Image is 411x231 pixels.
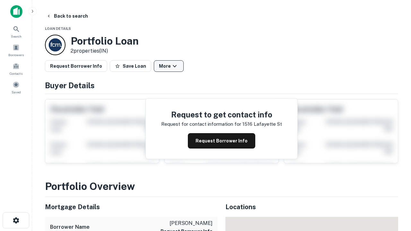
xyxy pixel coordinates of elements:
button: Request Borrower Info [45,60,107,72]
h6: Borrower Name [50,223,90,231]
button: More [154,60,184,72]
button: Back to search [44,10,91,22]
img: capitalize-icon.png [10,5,22,18]
a: Contacts [2,60,30,77]
iframe: Chat Widget [379,180,411,210]
h5: Locations [225,202,398,212]
p: Request for contact information for [161,120,241,128]
button: Request Borrower Info [188,133,255,149]
span: Loan Details [45,27,71,30]
a: Borrowers [2,41,30,59]
h4: Request to get contact info [161,109,282,120]
span: Saved [12,90,21,95]
h4: Buyer Details [45,80,398,91]
a: Saved [2,79,30,96]
p: 1516 lafayette st [242,120,282,128]
span: Search [11,34,22,39]
button: Save Loan [110,60,151,72]
p: [PERSON_NAME] [161,219,213,227]
h5: Mortgage Details [45,202,218,212]
p: 2 properties (IN) [71,47,139,55]
span: Contacts [10,71,22,76]
h3: Portfolio Overview [45,179,398,194]
h3: Portfolio Loan [71,35,139,47]
a: Search [2,23,30,40]
span: Borrowers [8,52,24,57]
